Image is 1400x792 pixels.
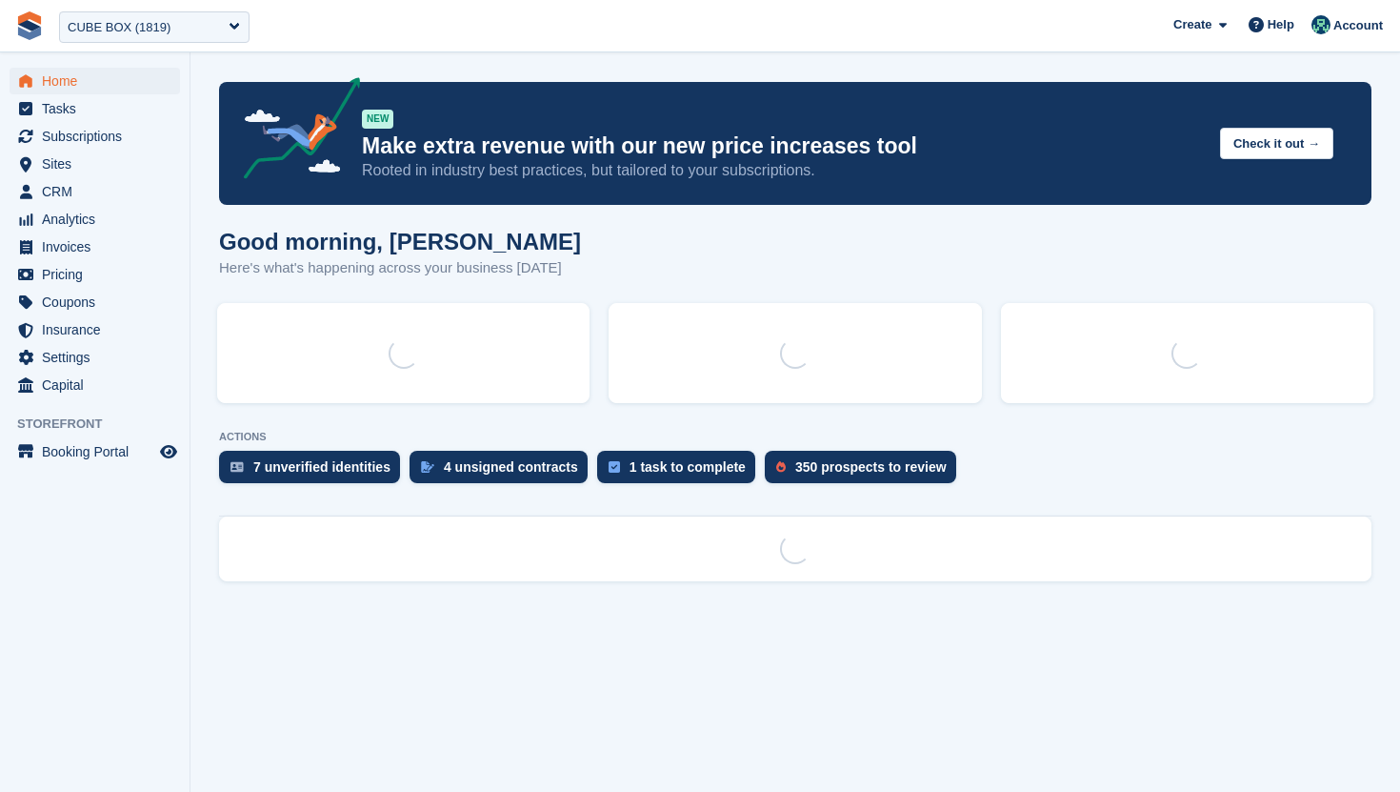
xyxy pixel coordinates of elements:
a: menu [10,234,180,260]
span: Invoices [42,234,156,260]
span: Capital [42,372,156,398]
a: Preview store [157,440,180,463]
span: Sites [42,151,156,177]
img: prospect-51fa495bee0391a8d652442698ab0144808aea92771e9ea1ae160a38d050c398.svg [776,461,786,473]
img: contract_signature_icon-13c848040528278c33f63329250d36e43548de30e8caae1d1a13099fd9432cc5.svg [421,461,434,473]
a: menu [10,95,180,122]
div: NEW [362,110,393,129]
a: 4 unsigned contracts [410,451,597,493]
div: CUBE BOX (1819) [68,18,170,37]
a: 350 prospects to review [765,451,966,493]
img: Jennifer Ofodile [1311,15,1330,34]
h1: Good morning, [PERSON_NAME] [219,229,581,254]
div: 7 unverified identities [253,459,390,475]
span: Settings [42,344,156,371]
span: Analytics [42,206,156,233]
a: menu [10,438,180,465]
p: Here's what's happening across your business [DATE] [219,257,581,279]
p: Rooted in industry best practices, but tailored to your subscriptions. [362,160,1205,181]
a: menu [10,206,180,233]
div: 350 prospects to review [795,459,947,475]
a: 7 unverified identities [219,451,410,493]
p: ACTIONS [219,431,1371,443]
span: Booking Portal [42,438,156,465]
a: menu [10,68,180,94]
button: Check it out → [1220,128,1333,159]
span: Home [42,68,156,94]
span: Account [1333,16,1383,35]
img: stora-icon-8386f47178a22dfd0bd8f6a31ec36ba5ce8667c1dd55bd0f319d3a0aa187defe.svg [15,11,44,40]
a: menu [10,151,180,177]
div: 1 task to complete [630,459,746,475]
a: menu [10,123,180,150]
img: verify_identity-adf6edd0f0f0b5bbfe63781bf79b02c33cf7c696d77639b501bdc392416b5a36.svg [230,461,244,473]
a: menu [10,289,180,315]
a: menu [10,344,180,371]
div: 4 unsigned contracts [444,459,578,475]
a: menu [10,178,180,205]
span: Coupons [42,289,156,315]
img: task-75834270c22a3079a89374b754ae025e5fb1db73e45f91037f5363f120a921f8.svg [609,461,620,473]
a: menu [10,261,180,288]
span: Pricing [42,261,156,288]
a: menu [10,372,180,398]
span: Create [1173,15,1211,34]
span: Storefront [17,415,190,434]
a: 1 task to complete [597,451,765,493]
span: Insurance [42,316,156,343]
span: Subscriptions [42,123,156,150]
span: Help [1268,15,1294,34]
a: menu [10,316,180,343]
span: Tasks [42,95,156,122]
span: CRM [42,178,156,205]
img: price-adjustments-announcement-icon-8257ccfd72463d97f412b2fc003d46551f7dbcb40ab6d574587a9cd5c0d94... [228,77,361,186]
p: Make extra revenue with our new price increases tool [362,132,1205,160]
